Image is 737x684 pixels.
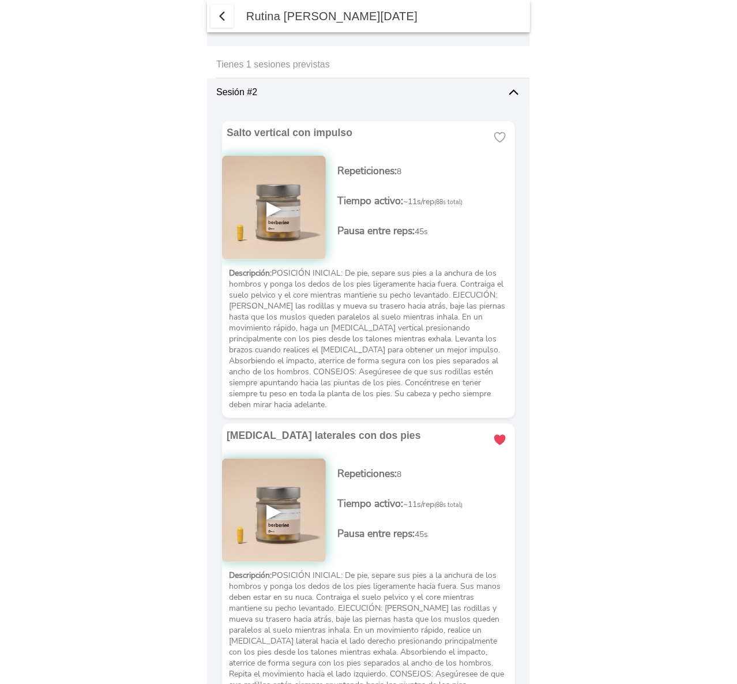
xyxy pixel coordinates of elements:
[337,164,515,178] p: 8
[337,497,515,510] p: ~11s/rep
[227,127,485,139] ion-card-title: Salto vertical con impulso
[337,224,515,238] p: 45s
[337,497,403,510] span: Tiempo activo:
[337,527,515,540] p: 45s
[337,467,515,480] p: 8
[337,224,415,238] span: Pausa entre reps:
[337,194,515,208] p: ~11s/rep
[229,570,272,581] strong: Descripción:
[229,268,508,410] p: POSICIÓN INICIAL: De pie, separe sus pies a la anchura de los hombros y ponga los dedos de los pi...
[216,59,521,70] ion-label: Tienes 1 sesiones previstas
[337,527,415,540] span: Pausa entre reps:
[216,87,498,97] ion-label: Sesión #2
[434,501,462,509] small: (88s total)
[337,194,403,208] span: Tiempo activo:
[434,198,462,206] small: (88s total)
[227,430,485,442] ion-card-title: [MEDICAL_DATA] laterales con dos pies
[235,10,530,23] ion-title: Rutina [PERSON_NAME][DATE]
[337,467,397,480] span: Repeticiones:
[229,268,272,279] strong: Descripción:
[337,164,397,178] span: Repeticiones:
